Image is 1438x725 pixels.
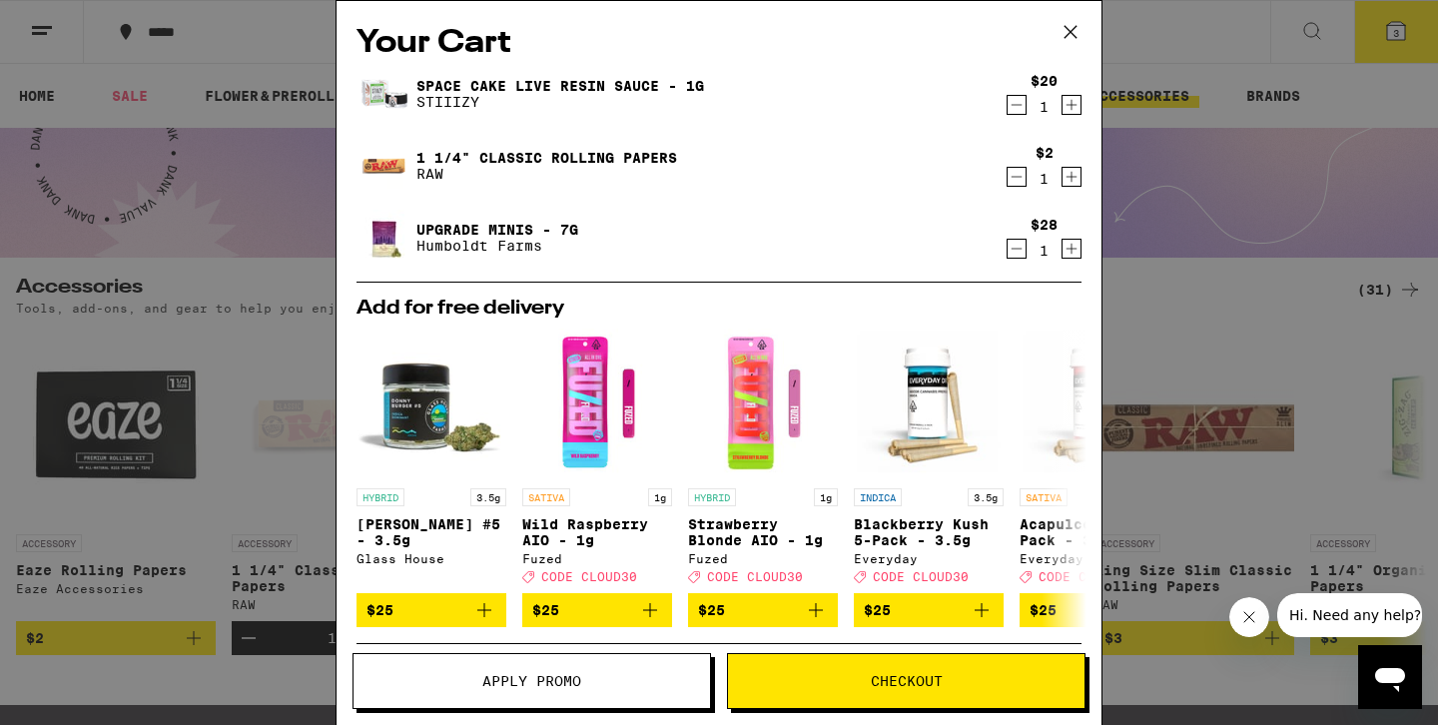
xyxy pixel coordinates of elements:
[522,552,672,565] div: Fuzed
[416,238,578,254] p: Humboldt Farms
[698,602,725,618] span: $25
[1020,552,1169,565] div: Everyday
[1036,145,1054,161] div: $2
[357,329,506,593] a: Open page for Donny Burger #5 - 3.5g from Glass House
[1031,73,1058,89] div: $20
[1007,167,1027,187] button: Decrement
[1020,329,1169,478] img: Everyday - Acapulco Gold 5-Pack - 3.5g
[688,593,838,627] button: Add to bag
[357,552,506,565] div: Glass House
[1062,95,1081,115] button: Increment
[357,138,412,194] img: 1 1/4" Classic Rolling Papers
[688,329,838,593] a: Open page for Strawberry Blonde AIO - 1g from Fuzed
[416,94,704,110] p: STIIIZY
[416,222,578,238] a: Upgrade Minis - 7g
[357,21,1081,66] h2: Your Cart
[854,488,902,506] p: INDICA
[864,602,891,618] span: $25
[416,150,677,166] a: 1 1/4" Classic Rolling Papers
[688,552,838,565] div: Fuzed
[854,329,1004,593] a: Open page for Blackberry Kush 5-Pack - 3.5g from Everyday
[522,329,672,593] a: Open page for Wild Raspberry AIO - 1g from Fuzed
[522,488,570,506] p: SATIVA
[1277,593,1422,637] iframe: Message from company
[1039,570,1134,583] span: CODE CLOUD30
[353,653,711,709] button: Apply Promo
[357,516,506,548] p: [PERSON_NAME] #5 - 3.5g
[416,78,704,94] a: Space Cake Live Resin Sauce - 1g
[871,674,943,688] span: Checkout
[1020,488,1068,506] p: SATIVA
[1062,239,1081,259] button: Increment
[532,602,559,618] span: $25
[541,570,637,583] span: CODE CLOUD30
[522,593,672,627] button: Add to bag
[470,488,506,506] p: 3.5g
[854,329,1004,478] img: Everyday - Blackberry Kush 5-Pack - 3.5g
[1020,516,1169,548] p: Acapulco Gold 5-Pack - 3.5g
[1031,243,1058,259] div: 1
[648,488,672,506] p: 1g
[688,488,736,506] p: HYBRID
[522,516,672,548] p: Wild Raspberry AIO - 1g
[357,593,506,627] button: Add to bag
[873,570,969,583] span: CODE CLOUD30
[727,653,1085,709] button: Checkout
[1007,239,1027,259] button: Decrement
[854,552,1004,565] div: Everyday
[968,488,1004,506] p: 3.5g
[416,166,677,182] p: RAW
[688,516,838,548] p: Strawberry Blonde AIO - 1g
[1062,167,1081,187] button: Increment
[357,210,412,266] img: Upgrade Minis - 7g
[854,593,1004,627] button: Add to bag
[854,516,1004,548] p: Blackberry Kush 5-Pack - 3.5g
[1229,597,1269,637] iframe: Close message
[1031,99,1058,115] div: 1
[357,299,1081,319] h2: Add for free delivery
[1020,329,1169,593] a: Open page for Acapulco Gold 5-Pack - 3.5g from Everyday
[522,329,672,478] img: Fuzed - Wild Raspberry AIO - 1g
[1020,593,1169,627] button: Add to bag
[357,329,506,478] img: Glass House - Donny Burger #5 - 3.5g
[357,66,412,122] img: Space Cake Live Resin Sauce - 1g
[1036,171,1054,187] div: 1
[1031,217,1058,233] div: $28
[688,329,838,478] img: Fuzed - Strawberry Blonde AIO - 1g
[366,602,393,618] span: $25
[1007,95,1027,115] button: Decrement
[1030,602,1057,618] span: $25
[707,570,803,583] span: CODE CLOUD30
[814,488,838,506] p: 1g
[482,674,581,688] span: Apply Promo
[1358,645,1422,709] iframe: Button to launch messaging window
